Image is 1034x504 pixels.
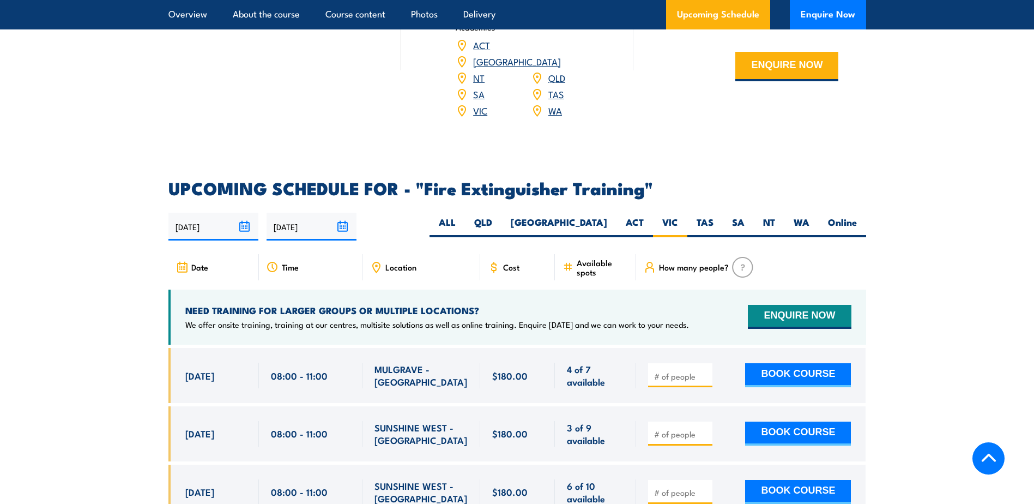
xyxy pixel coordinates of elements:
input: From date [168,213,258,241]
a: TAS [548,87,564,100]
a: WA [548,104,562,117]
label: VIC [653,216,687,237]
span: 4 of 7 available [567,363,624,388]
label: WA [784,216,819,237]
label: ACT [616,216,653,237]
span: MULGRAVE - [GEOGRAPHIC_DATA] [374,363,468,388]
input: # of people [654,429,709,440]
p: We offer onsite training, training at our centres, multisite solutions as well as online training... [185,319,689,330]
span: Date [191,262,208,272]
label: Online [819,216,866,237]
span: Cost [503,262,519,272]
a: [GEOGRAPHIC_DATA] [473,55,561,68]
h4: NEED TRAINING FOR LARGER GROUPS OR MULTIPLE LOCATIONS? [185,304,689,316]
span: Time [282,262,299,272]
button: BOOK COURSE [745,422,851,446]
span: [DATE] [185,427,214,440]
span: [DATE] [185,369,214,382]
a: NT [473,71,485,84]
h2: UPCOMING SCHEDULE FOR - "Fire Extinguisher Training" [168,180,866,195]
span: 08:00 - 11:00 [271,427,328,440]
button: ENQUIRE NOW [748,305,851,329]
label: SA [723,216,754,237]
label: TAS [687,216,723,237]
label: QLD [465,216,501,237]
a: ACT [473,38,490,51]
span: 08:00 - 11:00 [271,369,328,382]
button: BOOK COURSE [745,480,851,504]
a: VIC [473,104,487,117]
label: NT [754,216,784,237]
span: $180.00 [492,427,528,440]
a: QLD [548,71,565,84]
span: 3 of 9 available [567,421,624,447]
span: $180.00 [492,485,528,498]
span: 08:00 - 11:00 [271,485,328,498]
span: [DATE] [185,485,214,498]
span: $180.00 [492,369,528,382]
label: [GEOGRAPHIC_DATA] [501,216,616,237]
input: # of people [654,371,709,382]
span: SUNSHINE WEST - [GEOGRAPHIC_DATA] [374,421,468,447]
span: Location [385,262,416,272]
button: ENQUIRE NOW [735,52,838,81]
span: How many people? [659,262,729,272]
button: BOOK COURSE [745,363,851,387]
input: # of people [654,487,709,498]
input: To date [267,213,356,241]
a: SA [473,87,485,100]
label: ALL [430,216,465,237]
span: Available spots [577,258,628,277]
